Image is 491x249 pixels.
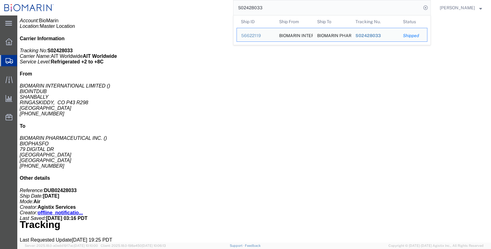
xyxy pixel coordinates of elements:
[30,32,56,38] b: S02428033
[403,32,423,39] div: Shipped
[241,32,271,39] div: 56622119
[2,38,33,43] i: Carrier Name:
[245,244,261,247] a: Feedback
[2,90,54,95] span: [GEOGRAPHIC_DATA]
[2,68,471,101] address: BIOMARIN INTERNATIONAL LIMITED () BIOINTDUB SHANBALLY RINGASKIDDY, CO P43 R298 [PHONE_NUMBER]
[4,3,54,12] img: logo
[2,189,20,194] i: Creator:
[2,108,471,114] h4: To
[2,200,29,205] i: Last Saved:
[440,4,475,11] span: Carrie Lai
[313,15,351,28] th: Ship To
[2,195,20,200] i: Creator:
[2,142,54,148] span: [GEOGRAPHIC_DATA]
[279,28,309,41] div: BIOMARIN INTERNATIONAL LIMITED
[2,178,26,183] i: Ship Date:
[233,0,421,15] input: Search for shipment number, reference number
[275,15,313,28] th: Ship From
[26,178,42,183] b: [DATE]
[74,244,98,247] span: [DATE] 10:10:00
[237,15,275,28] th: Ship ID
[2,204,352,215] h1: Tracking
[17,15,491,243] iframe: FS Legacy Container
[355,33,381,38] span: S02428033
[355,32,395,39] div: S02428033
[388,243,484,248] span: Copyright © [DATE]-[DATE] Agistix Inc., All Rights Reserved
[399,15,427,28] th: Status
[33,38,65,43] span: AIT Worldwide
[2,160,471,165] h4: Other details
[317,28,347,41] div: BIOMARIN PHARMACEUTICAL INC.
[2,222,54,227] span: Last Requested Update
[230,244,245,247] a: Support
[2,56,471,61] h4: From
[27,172,59,178] b: DUB02428033
[237,15,430,45] table: Search Results
[29,200,70,205] span: [DATE] 03:16 PDT
[16,183,23,189] b: Air
[20,189,59,194] b: Agistix Services
[20,195,66,200] a: offline_notificatio...
[2,172,27,178] i: Reference:
[101,244,166,247] span: Client: 2025.18.0-198a450
[65,38,100,43] b: AIT Worldwide
[2,183,16,189] i: Mode:
[54,222,95,227] span: [DATE] 19:25 PDT
[34,44,86,49] b: Refrigerated +2 to +8C
[2,120,471,153] address: BIOMARIN PHARMACEUTICAL INC. () BIOPHASFO 79 DIGITAL DR [GEOGRAPHIC_DATA] [PHONE_NUMBER]
[142,244,166,247] span: [DATE] 10:06:13
[439,4,482,11] button: [PERSON_NAME]
[25,244,98,247] span: Server: 2025.18.0-a0edd1917ac
[2,44,34,49] i: Service Level:
[351,15,399,28] th: Tracking Nu.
